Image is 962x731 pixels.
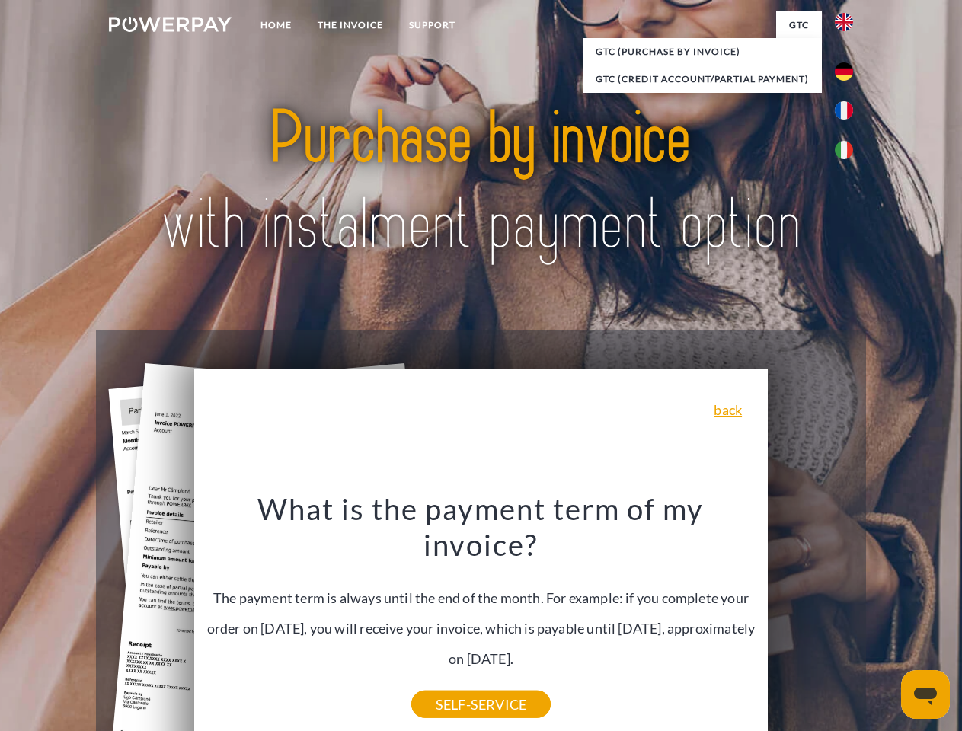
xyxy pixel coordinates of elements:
[835,13,853,31] img: en
[583,65,822,93] a: GTC (Credit account/partial payment)
[835,62,853,81] img: de
[203,490,759,704] div: The payment term is always until the end of the month. For example: if you complete your order on...
[305,11,396,39] a: THE INVOICE
[835,101,853,120] img: fr
[411,691,551,718] a: SELF-SERVICE
[248,11,305,39] a: Home
[145,73,817,292] img: title-powerpay_en.svg
[203,490,759,563] h3: What is the payment term of my invoice?
[776,11,822,39] a: GTC
[835,141,853,159] img: it
[109,17,232,32] img: logo-powerpay-white.svg
[901,670,950,719] iframe: Button to launch messaging window
[583,38,822,65] a: GTC (Purchase by invoice)
[714,403,742,417] a: back
[396,11,468,39] a: Support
